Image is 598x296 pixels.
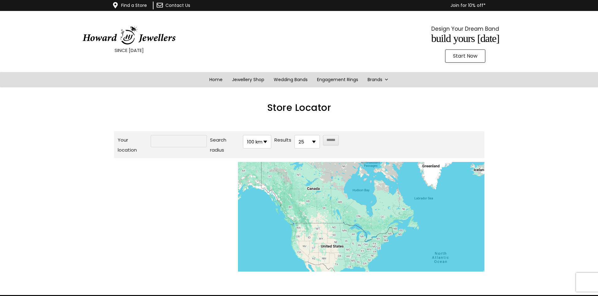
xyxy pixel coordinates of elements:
[82,26,176,45] img: HowardJewellersLogo-04
[445,49,485,63] a: Start Now
[205,72,227,87] a: Home
[295,135,320,148] span: 25
[118,135,148,155] label: Your location
[269,72,312,87] a: Wedding Bands
[363,72,393,87] a: Brands
[165,2,190,8] a: Contact Us
[16,46,242,55] p: SINCE [DATE]
[431,33,499,44] span: Build Yours [DATE]
[121,2,147,8] a: Find a Store
[312,72,363,87] a: Engagement Rings
[210,135,240,155] label: Search radius
[453,54,477,59] span: Start Now
[114,103,484,112] h2: Store Locator
[243,135,271,148] span: 100 km
[227,2,486,9] p: Join for 10% off*
[227,72,269,87] a: Jewellery Shop
[274,135,291,145] label: Results
[352,24,579,34] p: Design Your Dream Band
